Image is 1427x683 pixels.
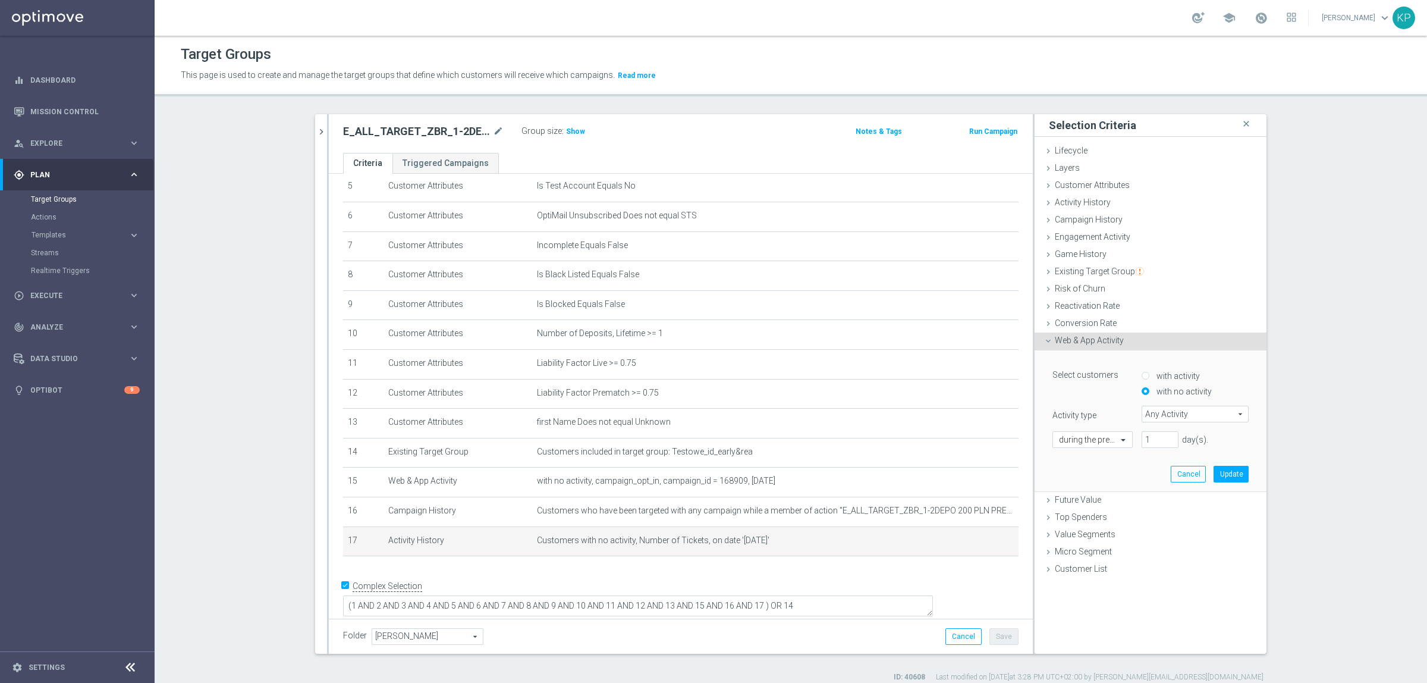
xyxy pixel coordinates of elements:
[384,409,532,438] td: Customer Attributes
[32,231,117,239] span: Templates
[1393,7,1415,29] div: KP
[31,244,153,262] div: Streams
[13,139,140,148] button: person_search Explore keyboard_arrow_right
[617,69,657,82] button: Read more
[1055,267,1144,276] span: Existing Target Group
[384,231,532,261] td: Customer Attributes
[384,261,532,291] td: Customer Attributes
[30,171,128,178] span: Plan
[14,290,128,301] div: Execute
[343,379,384,409] td: 12
[14,290,24,301] i: play_circle_outline
[1214,466,1249,483] button: Update
[128,290,140,301] i: keyboard_arrow_right
[128,169,140,180] i: keyboard_arrow_right
[13,386,140,395] div: lightbulb Optibot 9
[343,153,392,174] a: Criteria
[29,664,65,671] a: Settings
[343,349,384,379] td: 11
[31,212,124,222] a: Actions
[537,299,625,309] span: Is Blocked Equals False
[13,354,140,364] button: Data Studio keyboard_arrow_right
[945,628,982,645] button: Cancel
[537,388,659,398] span: Liability Factor Prematch >= 0.75
[343,261,384,291] td: 8
[30,355,128,362] span: Data Studio
[1055,180,1130,190] span: Customer Attributes
[14,138,128,149] div: Explore
[521,126,562,136] label: Group size
[1055,564,1107,574] span: Customer List
[562,126,564,136] label: :
[384,173,532,202] td: Customer Attributes
[1321,9,1393,27] a: [PERSON_NAME]keyboard_arrow_down
[1052,431,1133,448] ng-select: during the previous
[31,208,153,226] div: Actions
[14,75,24,86] i: equalizer
[353,581,422,592] label: Complex Selection
[384,202,532,231] td: Customer Attributes
[1055,530,1115,539] span: Value Segments
[537,417,671,427] span: first Name Does not equal Unknown
[128,353,140,364] i: keyboard_arrow_right
[1055,215,1123,224] span: Campaign History
[30,64,140,96] a: Dashboard
[30,324,128,331] span: Analyze
[384,349,532,379] td: Customer Attributes
[14,322,24,333] i: track_changes
[936,672,1263,682] label: Last modified on [DATE] at 3:28 PM UTC+02:00 by [PERSON_NAME][EMAIL_ADDRESS][DOMAIN_NAME]
[13,322,140,332] button: track_changes Analyze keyboard_arrow_right
[384,527,532,556] td: Activity History
[1043,406,1133,421] label: Activity type
[537,270,639,280] span: Is Black Listed Equals False
[384,438,532,468] td: Existing Target Group
[537,240,628,250] span: Incomplete Equals False
[13,170,140,180] div: gps_fixed Plan keyboard_arrow_right
[13,107,140,117] button: Mission Control
[854,125,903,138] button: Notes & Tags
[13,291,140,300] button: play_circle_outline Execute keyboard_arrow_right
[181,70,615,80] span: This page is used to create and manage the target groups that define which customers will receive...
[1378,11,1391,24] span: keyboard_arrow_down
[181,46,271,63] h1: Target Groups
[989,628,1019,645] button: Save
[343,173,384,202] td: 5
[392,153,499,174] a: Triggered Campaigns
[384,379,532,409] td: Customer Attributes
[1055,198,1111,207] span: Activity History
[1055,163,1080,173] span: Layers
[32,231,128,239] div: Templates
[1055,512,1107,522] span: Top Spenders
[128,230,140,241] i: keyboard_arrow_right
[31,262,153,280] div: Realtime Triggers
[343,438,384,468] td: 14
[1055,249,1107,259] span: Game History
[128,321,140,333] i: keyboard_arrow_right
[31,248,124,258] a: Streams
[1055,301,1120,311] span: Reactivation Rate
[384,497,532,527] td: Campaign History
[30,96,140,127] a: Mission Control
[537,447,753,457] span: Customers included in target group: Testowe_id_early&rea
[343,124,491,139] h2: E_ALL_TARGET_ZBR_1-2DEPO 200 PLN PREV MONTH rem_180825
[1055,547,1112,556] span: Micro Segment
[14,374,140,406] div: Optibot
[566,127,585,136] span: Show
[384,468,532,497] td: Web & App Activity
[31,230,140,240] div: Templates keyboard_arrow_right
[13,76,140,85] div: equalizer Dashboard
[537,211,697,221] span: OptiMail Unsubscribed Does not equal STS
[316,126,327,137] i: chevron_right
[1171,466,1206,483] button: Cancel
[1153,386,1212,397] label: with no activity
[31,190,153,208] div: Target Groups
[14,64,140,96] div: Dashboard
[14,385,24,396] i: lightbulb
[1043,365,1133,380] label: Select customers
[30,374,124,406] a: Optibot
[30,292,128,299] span: Execute
[537,476,775,486] span: with no activity, campaign_opt_in, campaign_id = 168909, [DATE]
